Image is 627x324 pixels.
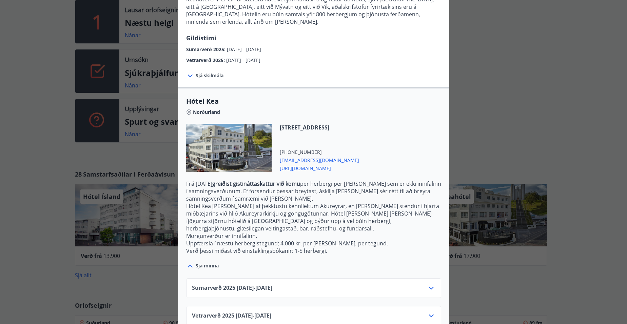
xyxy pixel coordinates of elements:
p: Hótel Kea [PERSON_NAME] af þekktustu kennileitum Akureyrar, en [PERSON_NAME] stendur í hjarta mið... [186,202,441,232]
span: [STREET_ADDRESS] [280,124,359,131]
span: [URL][DOMAIN_NAME] [280,164,359,172]
p: Frá [DATE] per herbergi per [PERSON_NAME] sem er ekki innifalinn í samningsverðunum. Ef forsendur... [186,180,441,202]
span: Norðurland [193,109,220,116]
span: [PHONE_NUMBER] [280,149,359,156]
span: Sumarverð 2025 : [186,46,227,53]
strong: greiðist gistináttaskattur við komu [212,180,300,187]
span: [DATE] - [DATE] [226,57,260,63]
span: [DATE] - [DATE] [227,46,261,53]
span: Vetrarverð 2025 : [186,57,226,63]
span: Hótel Kea [186,97,441,106]
span: Gildistími [186,34,216,42]
span: [EMAIL_ADDRESS][DOMAIN_NAME] [280,156,359,164]
span: Sjá skilmála [196,72,223,79]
